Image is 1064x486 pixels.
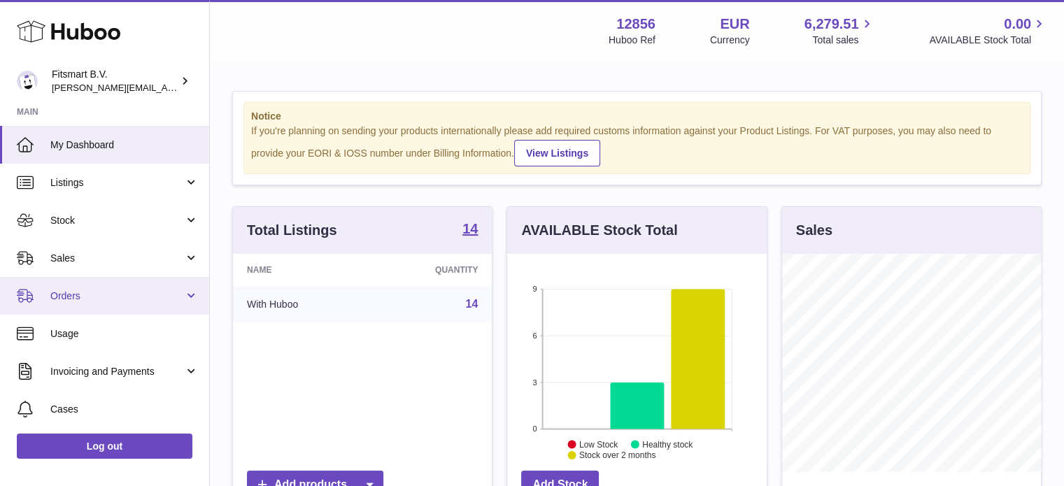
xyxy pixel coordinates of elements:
a: 6,279.51 Total sales [804,15,875,47]
div: Fitsmart B.V. [52,68,178,94]
span: [PERSON_NAME][EMAIL_ADDRESS][DOMAIN_NAME] [52,82,281,93]
a: Log out [17,434,192,459]
text: 0 [533,424,537,433]
text: 6 [533,331,537,340]
span: Sales [50,252,184,265]
span: Usage [50,327,199,341]
strong: EUR [720,15,749,34]
a: 14 [462,222,478,238]
span: 0.00 [1004,15,1031,34]
strong: 14 [462,222,478,236]
strong: Notice [251,110,1023,123]
span: Invoicing and Payments [50,365,184,378]
h3: Total Listings [247,221,337,240]
text: Low Stock [579,439,618,449]
text: Stock over 2 months [579,450,655,460]
text: 3 [533,378,537,386]
th: Name [233,254,369,286]
span: My Dashboard [50,138,199,152]
h3: AVAILABLE Stock Total [521,221,677,240]
div: If you're planning on sending your products internationally please add required customs informati... [251,124,1023,166]
span: Cases [50,403,199,416]
text: 9 [533,285,537,293]
text: Healthy stock [642,439,693,449]
td: With Huboo [233,286,369,322]
span: Stock [50,214,184,227]
div: Huboo Ref [609,34,655,47]
strong: 12856 [616,15,655,34]
img: jonathan@leaderoo.com [17,71,38,92]
span: Total sales [812,34,874,47]
span: Listings [50,176,184,190]
th: Quantity [369,254,492,286]
span: Orders [50,290,184,303]
a: 14 [466,298,478,310]
div: Currency [710,34,750,47]
span: AVAILABLE Stock Total [929,34,1047,47]
a: View Listings [514,140,600,166]
h3: Sales [796,221,832,240]
span: 6,279.51 [804,15,859,34]
a: 0.00 AVAILABLE Stock Total [929,15,1047,47]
